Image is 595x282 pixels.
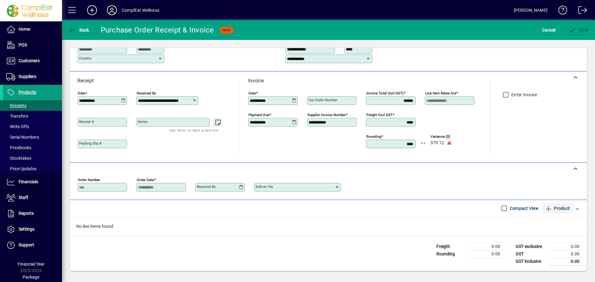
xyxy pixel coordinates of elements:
div: No line items found [70,217,587,236]
a: Stocktakes [3,153,62,163]
mat-label: Invoice Total (incl GST) [366,91,403,95]
span: Variance ($) [430,135,468,139]
span: Pricebooks [6,145,31,150]
a: Staff [3,190,62,206]
td: 0.00 [470,243,508,250]
a: POS [3,37,62,53]
a: Customers [3,53,62,69]
td: GST inclusive [513,258,550,265]
td: GST [513,250,550,258]
mat-label: Line item rates are [425,91,456,95]
a: Reports [3,206,62,221]
span: Financials [19,179,38,184]
span: Customers [19,58,40,63]
div: [PERSON_NAME] [514,5,548,15]
span: Support [19,242,34,247]
mat-label: Freight excl GST [366,113,393,117]
label: Enter Invoice [510,92,537,98]
mat-label: Rounding [366,134,381,139]
span: P [579,28,582,33]
span: Serial Numbers [6,135,39,140]
mat-label: Our order number [309,98,337,102]
label: Compact View [509,205,539,211]
span: ost [569,28,589,33]
span: Home [19,27,30,32]
td: 0.00 [550,258,587,265]
a: Logout [574,1,587,21]
span: Settings [19,227,34,232]
td: 0.00 [470,250,508,258]
span: Package [23,275,39,280]
mat-label: Order date [137,178,154,182]
a: Home [3,22,62,37]
span: NEW [223,28,231,32]
mat-label: Deliver via [256,184,273,189]
button: Post [567,24,590,36]
a: Serial Numbers [3,132,62,142]
span: Reports [19,211,34,216]
button: Profile [102,5,122,16]
td: GST exclusive [513,243,550,250]
span: Receipts [6,103,26,108]
td: Rounding [433,250,470,258]
span: Product [545,203,570,213]
button: Back [67,24,91,36]
a: Receipts [3,100,62,111]
mat-label: Country [79,56,91,60]
div: ComplEat Wellness [122,5,159,15]
span: Stocktakes [6,156,31,161]
span: Products [19,90,36,95]
div: Purchase Order Receipt & Invoice [101,25,214,35]
app-page-header-button: Back [62,24,96,36]
a: Price Updates [3,163,62,174]
mat-label: Notes [138,119,148,124]
td: Freight [433,243,470,250]
span: POS [19,42,27,47]
mat-label: Payment due [249,113,269,117]
mat-label: Order number [78,178,100,182]
mat-label: Receipt # [79,119,94,124]
mat-label: Required by [197,184,216,189]
mat-label: Supplier invoice number [307,113,346,117]
mat-label: Date [78,91,85,95]
mat-label: Received by [137,91,156,95]
span: Cancel [542,25,556,35]
a: Transfers [3,111,62,121]
a: Support [3,237,62,253]
button: Add [82,5,102,16]
a: Financials [3,174,62,190]
mat-label: Packing Slip # [79,141,101,145]
a: Pricebooks [3,142,62,153]
span: Write Offs [6,124,29,129]
span: Price Updates [6,166,37,171]
a: Suppliers [3,69,62,85]
span: Transfers [6,114,28,119]
span: Back [68,28,89,33]
td: 0.00 [550,250,587,258]
span: Financial Year [18,262,45,267]
a: Write Offs [3,121,62,132]
a: Knowledge Base [554,1,567,21]
a: Settings [3,222,62,237]
button: Cancel [540,24,557,36]
td: 0.00 [550,243,587,250]
span: Staff [19,195,28,200]
button: Product [542,203,573,214]
span: Suppliers [19,74,36,79]
mat-hint: Use 'Enter' to start a new line [170,127,218,134]
span: 579.12 [430,141,444,145]
mat-label: Date [249,91,256,95]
